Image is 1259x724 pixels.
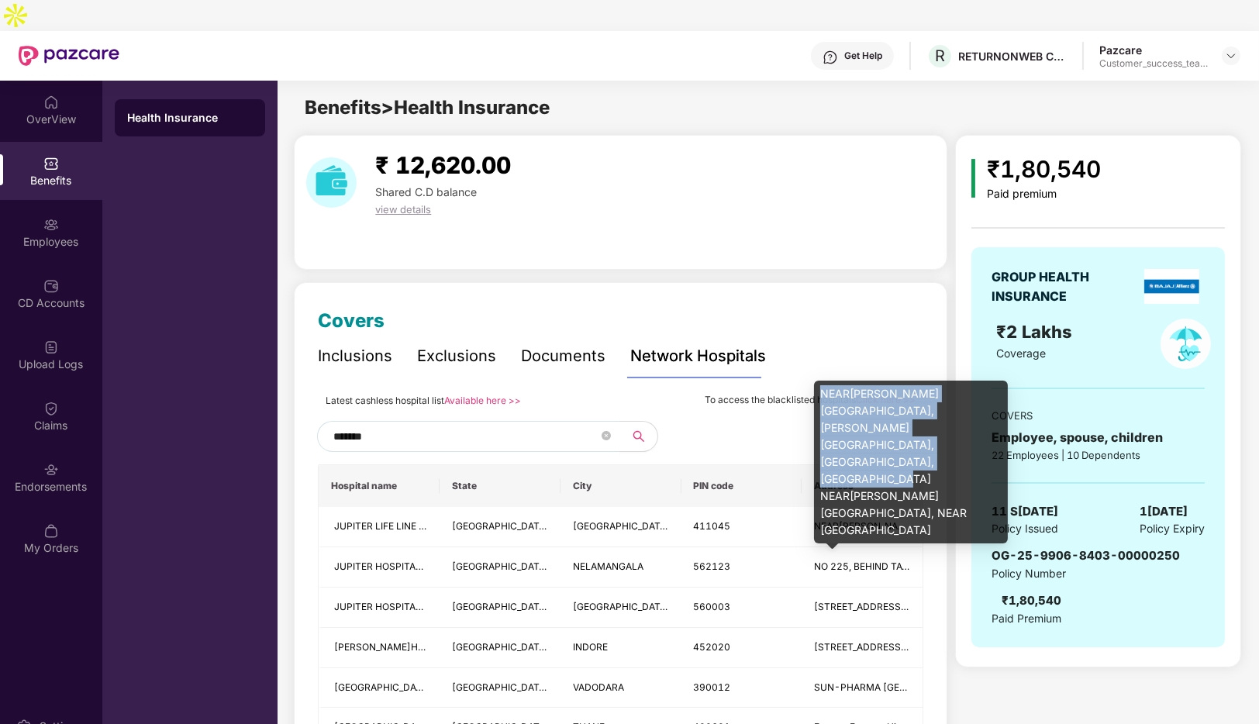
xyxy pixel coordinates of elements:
[619,421,658,452] button: search
[992,408,1205,423] div: COVERS
[992,447,1205,463] div: 22 Employees | 10 Dependents
[814,560,1119,572] span: NO 225, BEHIND TATA MOTORS, BINNAMANGALA, ARISHINAKUNTE,
[440,507,561,547] td: MAHARASHTRA
[992,267,1127,306] div: GROUP HEALTH INSURANCE
[319,588,440,628] td: JUPITER HOSPITAL AND INSTITUTE OF VASCULAR SURGERY - Bangalore
[694,641,731,653] span: 452020
[694,520,731,532] span: 411045
[318,344,392,368] div: Inclusions
[43,156,59,171] img: svg+xml;base64,PHN2ZyBpZD0iQmVuZWZpdHMiIHhtbG5zPSJodHRwOi8vd3d3LnczLm9yZy8yMDAwL3N2ZyIgd2lkdGg9Ij...
[331,480,427,492] span: Hospital name
[319,507,440,547] td: JUPITER LIFE LINE HOSPITALS LTD-PUNE
[996,322,1077,342] span: ₹2 Lakhs
[681,465,802,507] th: PIN code
[326,395,444,406] span: Latest cashless hospital list
[992,548,1180,563] span: OG-25-9906-8403-00000250
[958,49,1067,64] div: RETURNONWEB CONSULTING SERVICES PRIVATE LIMITED
[319,465,440,507] th: Hospital name
[444,395,521,406] a: Available here >>
[43,217,59,233] img: svg+xml;base64,PHN2ZyBpZD0iRW1wbG95ZWVzIiB4bWxucz0iaHR0cDovL3d3dy53My5vcmcvMjAwMC9zdmciIHdpZHRoPS...
[375,203,431,215] span: view details
[573,520,670,532] span: [GEOGRAPHIC_DATA]
[334,681,536,693] span: [GEOGRAPHIC_DATA] -[GEOGRAPHIC_DATA]
[705,394,856,405] span: To access the blacklisted hospitals
[440,547,561,588] td: KARNATAKA
[334,520,594,532] span: JUPITER LIFE LINE HOSPITALS LTD-[GEOGRAPHIC_DATA]
[988,151,1102,188] div: ₹1,80,540
[318,309,385,332] span: Covers
[802,547,923,588] td: NO 225, BEHIND TATA MOTORS, BINNAMANGALA, ARISHINAKUNTE,
[334,601,697,612] span: JUPITER HOSPITAL AND INSTITUTE OF [MEDICAL_DATA] - [GEOGRAPHIC_DATA]
[452,641,549,653] span: [GEOGRAPHIC_DATA]
[43,462,59,477] img: svg+xml;base64,PHN2ZyBpZD0iRW5kb3JzZW1lbnRzIiB4bWxucz0iaHR0cDovL3d3dy53My5vcmcvMjAwMC9zdmciIHdpZH...
[573,641,608,653] span: INDORE
[1140,502,1188,521] span: 1[DATE]
[694,560,731,572] span: 562123
[988,188,1102,201] div: Paid premium
[992,502,1058,521] span: 11 S[DATE]
[561,668,681,708] td: VADODARA
[319,668,440,708] td: JUPITER HOSPITAL & RESEARCH CENTER -Vadodara
[992,610,1061,627] span: Paid Premium
[375,151,511,179] span: ₹ 12,620.00
[43,401,59,416] img: svg+xml;base64,PHN2ZyBpZD0iQ2xhaW0iIHhtbG5zPSJodHRwOi8vd3d3LnczLm9yZy8yMDAwL3N2ZyIgd2lkdGg9IjIwIi...
[561,547,681,588] td: NELAMANGALA
[1225,50,1237,62] img: svg+xml;base64,PHN2ZyBpZD0iRHJvcGRvd24tMzJ4MzIiIHhtbG5zPSJodHRwOi8vd3d3LnczLm9yZy8yMDAwL3N2ZyIgd2...
[802,668,923,708] td: SUN-PHARMA ATLADARA ROAD,OPP ICAI BHAVAN, ATLADARA,
[1144,269,1199,304] img: insurerLogo
[43,95,59,110] img: svg+xml;base64,PHN2ZyBpZD0iSG9tZSIgeG1sbnM9Imh0dHA6Ly93d3cudzMub3JnLzIwMDAvc3ZnIiB3aWR0aD0iMjAiIG...
[440,465,561,507] th: State
[334,641,868,653] span: [PERSON_NAME]H JUPITER HOSPITAL Unit of JUPITER HOSPITAL PROJECTS PRIVATE LIMITED - [GEOGRAPHIC_D...
[814,641,1036,653] span: [STREET_ADDRESS], NEAR [GEOGRAPHIC_DATA],
[1099,43,1208,57] div: Pazcare
[992,428,1205,447] div: Employee, spouse, children
[319,628,440,668] td: VISHESH JUPITER HOSPITAL Unit of JUPITER HOSPITAL PROJECTS PRIVATE LIMITED - INDORE
[19,46,119,66] img: New Pazcare Logo
[43,523,59,539] img: svg+xml;base64,PHN2ZyBpZD0iTXlfT3JkZXJzIiBkYXRhLW5hbWU9Ik15IE9yZGVycyIgeG1sbnM9Imh0dHA6Ly93d3cudz...
[452,681,549,693] span: [GEOGRAPHIC_DATA]
[452,601,549,612] span: [GEOGRAPHIC_DATA]
[561,465,681,507] th: City
[814,601,913,612] span: [STREET_ADDRESS] -
[619,430,657,443] span: search
[823,50,838,65] img: svg+xml;base64,PHN2ZyBpZD0iSGVscC0zMngzMiIgeG1sbnM9Imh0dHA6Ly93d3cudzMub3JnLzIwMDAvc3ZnIiB3aWR0aD...
[1002,591,1061,610] div: ₹1,80,540
[452,520,549,532] span: [GEOGRAPHIC_DATA]
[1161,319,1211,369] img: policyIcon
[561,588,681,628] td: BANGALORE
[602,431,611,440] span: close-circle
[561,507,681,547] td: PUNE
[802,628,923,668] td: RING ROAD, SCHEME NO-94,SECTOR-1, GRAM CHITAWAD, NEAR TEEN IMLI SQUARE,
[935,47,945,65] span: R
[814,381,1008,543] div: NEAR[PERSON_NAME][GEOGRAPHIC_DATA],[PERSON_NAME][GEOGRAPHIC_DATA], [GEOGRAPHIC_DATA], [GEOGRAPHIC...
[602,429,611,444] span: close-circle
[573,681,624,693] span: VADODARA
[306,157,357,208] img: download
[802,507,923,547] td: NEAR PRATHMESH PARK, PIMPALE NILAKH ROAD, BALEWADI, BANER NEAR PRATHMESH PARK, NEAR AMBEDKAR BRIDGE
[573,601,670,612] span: [GEOGRAPHIC_DATA]
[375,185,477,198] span: Shared C.D balance
[573,560,643,572] span: NELAMANGALA
[417,344,496,368] div: Exclusions
[694,681,731,693] span: 390012
[440,628,561,668] td: MADHYA PRADESH
[971,159,975,198] img: icon
[844,50,882,62] div: Get Help
[319,547,440,588] td: JUPITER HOSPITALS - NELAMANGALA
[43,340,59,355] img: svg+xml;base64,PHN2ZyBpZD0iVXBsb2FkX0xvZ3MiIGRhdGEtbmFtZT0iVXBsb2FkIExvZ3MiIHhtbG5zPSJodHRwOi8vd3...
[802,588,923,628] td: 28, 7th Main 9th Cross, Malleswaram -
[992,567,1066,580] span: Policy Number
[305,96,550,119] span: Benefits > Health Insurance
[452,560,549,572] span: [GEOGRAPHIC_DATA]
[334,560,509,572] span: JUPITER HOSPITALS - NELAMANGALA
[694,601,731,612] span: 560003
[440,668,561,708] td: GUJARAT
[802,465,923,507] th: Address
[630,344,766,368] div: Network Hospitals
[521,344,605,368] div: Documents
[992,520,1058,537] span: Policy Issued
[814,681,1157,693] span: SUN-PHARMA [GEOGRAPHIC_DATA],OPP [GEOGRAPHIC_DATA], ATLADARA,
[43,278,59,294] img: svg+xml;base64,PHN2ZyBpZD0iQ0RfQWNjb3VudHMiIGRhdGEtbmFtZT0iQ0QgQWNjb3VudHMiIHhtbG5zPSJodHRwOi8vd3...
[440,588,561,628] td: KARNATAKA
[1099,57,1208,70] div: Customer_success_team_lead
